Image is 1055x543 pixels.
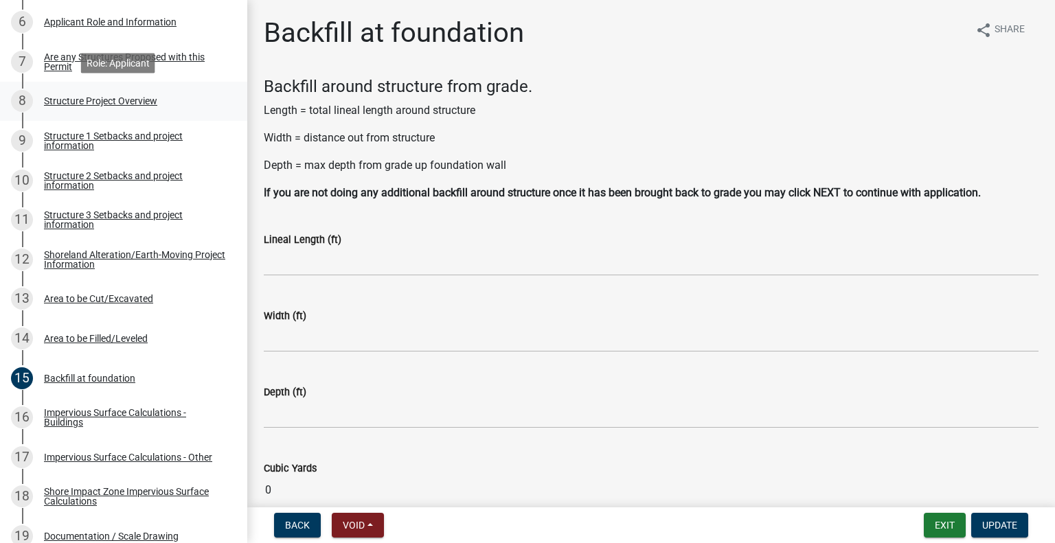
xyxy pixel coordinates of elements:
[44,96,157,106] div: Structure Project Overview
[264,157,1039,174] p: Depth = max depth from grade up foundation wall
[44,334,148,343] div: Area to be Filled/Leveled
[44,373,135,383] div: Backfill at foundation
[264,388,306,397] label: Depth (ft)
[264,235,341,245] label: Lineal Length (ft)
[11,209,33,231] div: 11
[264,102,1039,119] p: Length = total lineal length around structure
[11,446,33,468] div: 17
[11,11,33,33] div: 6
[343,520,365,531] span: Void
[264,312,306,321] label: Width (ft)
[975,22,992,38] i: share
[982,520,1017,531] span: Update
[274,513,321,538] button: Back
[11,249,33,270] div: 12
[44,531,179,541] div: Documentation / Scale Drawing
[11,367,33,389] div: 15
[44,408,225,427] div: Impervious Surface Calculations - Buildings
[11,90,33,112] div: 8
[995,22,1025,38] span: Share
[924,513,966,538] button: Exit
[264,16,524,49] h1: Backfill at foundation
[44,210,225,229] div: Structure 3 Setbacks and project information
[11,170,33,192] div: 10
[11,406,33,428] div: 16
[11,485,33,507] div: 18
[264,186,981,199] strong: If you are not doing any additional backfill around structure once it has been brought back to gr...
[44,250,225,269] div: Shoreland Alteration/Earth-Moving Project Information
[11,327,33,349] div: 14
[44,52,225,71] div: Are any Structures Proposed with this Permit
[81,53,155,73] div: Role: Applicant
[44,452,212,462] div: Impervious Surface Calculations - Other
[332,513,384,538] button: Void
[964,16,1036,43] button: shareShare
[285,520,310,531] span: Back
[11,51,33,73] div: 7
[44,487,225,506] div: Shore Impact Zone Impervious Surface Calculations
[971,513,1028,538] button: Update
[44,171,225,190] div: Structure 2 Setbacks and project information
[44,294,153,303] div: Area to be Cut/Excavated
[264,77,1039,97] h4: Backfill around structure from grade.
[44,131,225,150] div: Structure 1 Setbacks and project information
[264,130,1039,146] p: Width = distance out from structure
[11,130,33,152] div: 9
[11,288,33,310] div: 13
[44,17,177,27] div: Applicant Role and Information
[264,464,317,474] label: Cubic Yards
